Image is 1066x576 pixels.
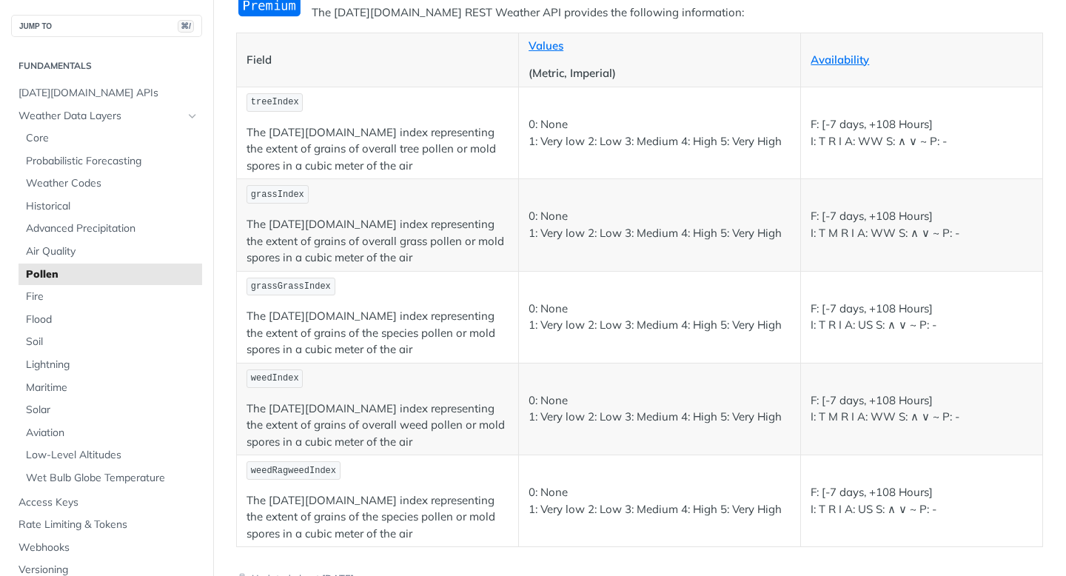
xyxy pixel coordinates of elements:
p: F: [-7 days, +108 Hours] I: T M R I A: WW S: ∧ ∨ ~ P: - [811,208,1033,241]
a: Soil [19,331,202,353]
a: Weather Codes [19,173,202,195]
span: Fire [26,289,198,304]
span: treeIndex [251,97,299,107]
a: Access Keys [11,492,202,514]
a: Core [19,127,202,150]
p: F: [-7 days, +108 Hours] I: T R I A: WW S: ∧ ∨ ~ P: - [811,116,1033,150]
a: Weather Data LayersHide subpages for Weather Data Layers [11,105,202,127]
a: Advanced Precipitation [19,218,202,240]
a: Rate Limiting & Tokens [11,514,202,536]
p: The [DATE][DOMAIN_NAME] index representing the extent of grains of the species pollen or mold spo... [247,308,509,358]
a: Values [529,38,563,53]
a: Webhooks [11,537,202,559]
a: Aviation [19,422,202,444]
span: Advanced Precipitation [26,221,198,236]
a: Maritime [19,377,202,399]
span: Soil [26,335,198,349]
p: The [DATE][DOMAIN_NAME] REST Weather API provides the following information: [236,4,1043,21]
button: Hide subpages for Weather Data Layers [187,110,198,122]
span: Solar [26,403,198,418]
span: Lightning [26,358,198,372]
h2: Fundamentals [11,59,202,73]
p: The [DATE][DOMAIN_NAME] index representing the extent of grains of the species pollen or mold spo... [247,492,509,543]
p: F: [-7 days, +108 Hours] I: T M R I A: WW S: ∧ ∨ ~ P: - [811,392,1033,426]
a: Availability [811,53,869,67]
a: Lightning [19,354,202,376]
span: Wet Bulb Globe Temperature [26,471,198,486]
p: Field [247,52,509,69]
p: 0: None 1: Very low 2: Low 3: Medium 4: High 5: Very High [529,301,791,334]
a: Fire [19,286,202,308]
span: Maritime [26,381,198,395]
p: 0: None 1: Very low 2: Low 3: Medium 4: High 5: Very High [529,392,791,426]
span: Historical [26,199,198,214]
a: Pollen [19,264,202,286]
span: grassIndex [251,190,304,200]
button: JUMP TO⌘/ [11,15,202,37]
a: Flood [19,309,202,331]
a: Air Quality [19,241,202,263]
span: Aviation [26,426,198,441]
span: Core [26,131,198,146]
p: The [DATE][DOMAIN_NAME] index representing the extent of grains of overall grass pollen or mold s... [247,216,509,267]
span: Air Quality [26,244,198,259]
p: 0: None 1: Very low 2: Low 3: Medium 4: High 5: Very High [529,116,791,150]
a: Solar [19,399,202,421]
p: The [DATE][DOMAIN_NAME] index representing the extent of grains of overall tree pollen or mold sp... [247,124,509,175]
span: Rate Limiting & Tokens [19,518,198,532]
p: 0: None 1: Very low 2: Low 3: Medium 4: High 5: Very High [529,484,791,518]
span: Weather Codes [26,176,198,191]
a: Wet Bulb Globe Temperature [19,467,202,489]
span: Low-Level Altitudes [26,448,198,463]
span: Access Keys [19,495,198,510]
a: Probabilistic Forecasting [19,150,202,173]
span: ⌘/ [178,20,194,33]
p: F: [-7 days, +108 Hours] I: T R I A: US S: ∧ ∨ ~ P: - [811,301,1033,334]
span: weedIndex [251,373,299,384]
a: Historical [19,195,202,218]
p: The [DATE][DOMAIN_NAME] index representing the extent of grains of overall weed pollen or mold sp... [247,401,509,451]
span: Weather Data Layers [19,109,183,124]
p: 0: None 1: Very low 2: Low 3: Medium 4: High 5: Very High [529,208,791,241]
span: Pollen [26,267,198,282]
a: [DATE][DOMAIN_NAME] APIs [11,82,202,104]
span: Webhooks [19,540,198,555]
span: Probabilistic Forecasting [26,154,198,169]
span: grassGrassIndex [251,281,331,292]
span: [DATE][DOMAIN_NAME] APIs [19,86,198,101]
span: weedRagweedIndex [251,466,336,476]
p: (Metric, Imperial) [529,65,791,82]
a: Low-Level Altitudes [19,444,202,466]
p: F: [-7 days, +108 Hours] I: T R I A: US S: ∧ ∨ ~ P: - [811,484,1033,518]
span: Flood [26,312,198,327]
